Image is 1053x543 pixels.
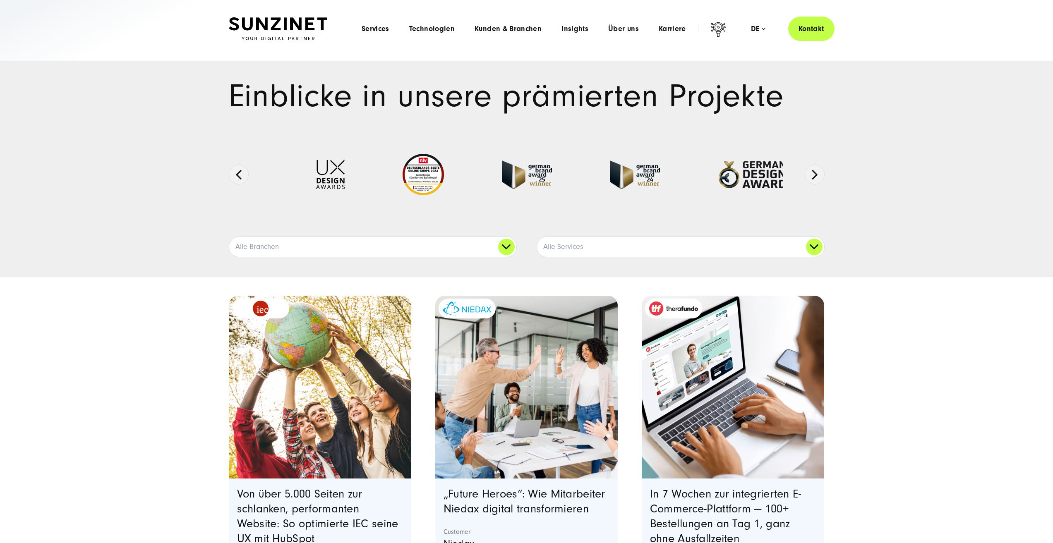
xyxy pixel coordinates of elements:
[751,25,765,33] div: de
[316,160,345,189] img: UX-Design-Awards - fullservice digital agentur SUNZINET
[537,237,824,257] a: Alle Services
[229,296,412,478] a: Featured image: eine Gruppe von fünf verschiedenen jungen Menschen, die im Freien stehen und geme...
[788,17,835,41] a: Kontakt
[229,165,249,184] button: Previous
[443,301,492,316] img: niedax-logo
[718,160,786,189] img: German-Design-Award - fullservice digital agentur SUNZINET
[229,81,825,112] h1: Einblicke in unsere prämierten Projekte
[362,25,389,33] a: Services
[253,301,269,316] img: logo_IEC
[659,25,686,33] a: Karriere
[561,25,588,33] a: Insights
[229,17,327,41] img: SUNZINET Full Service Digital Agentur
[403,154,444,195] img: Deutschlands beste Online Shops 2023 - boesner - Kunde - SUNZINET
[409,25,455,33] a: Technologien
[444,488,605,515] a: „Future Heroes“: Wie Mitarbeiter Niedax digital transformieren
[435,296,618,478] a: Featured image: eine Gruppe von Kollegen in einer modernen Büroumgebung, die einen Erfolg feiern....
[608,25,639,33] a: Über uns
[610,160,660,189] img: German-Brand-Award - fullservice digital agentur SUNZINET
[475,25,542,33] a: Kunden & Branchen
[435,296,618,478] img: eine Gruppe von Kollegen in einer modernen Büroumgebung, die einen Erfolg feiern. Ein Mann gibt e...
[444,528,610,536] strong: Customer
[649,301,698,316] img: therafundo_10-2024_logo_2c
[229,296,412,478] img: eine Gruppe von fünf verschiedenen jungen Menschen, die im Freien stehen und gemeinsam eine Weltk...
[502,160,552,189] img: German Brand Award winner 2025 - Full Service Digital Agentur SUNZINET
[805,165,825,184] button: Next
[229,237,516,257] a: Alle Branchen
[642,296,825,478] a: Featured image: - Read full post: In 7 Wochen zur integrierten E-Commerce-Plattform | therafundo ...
